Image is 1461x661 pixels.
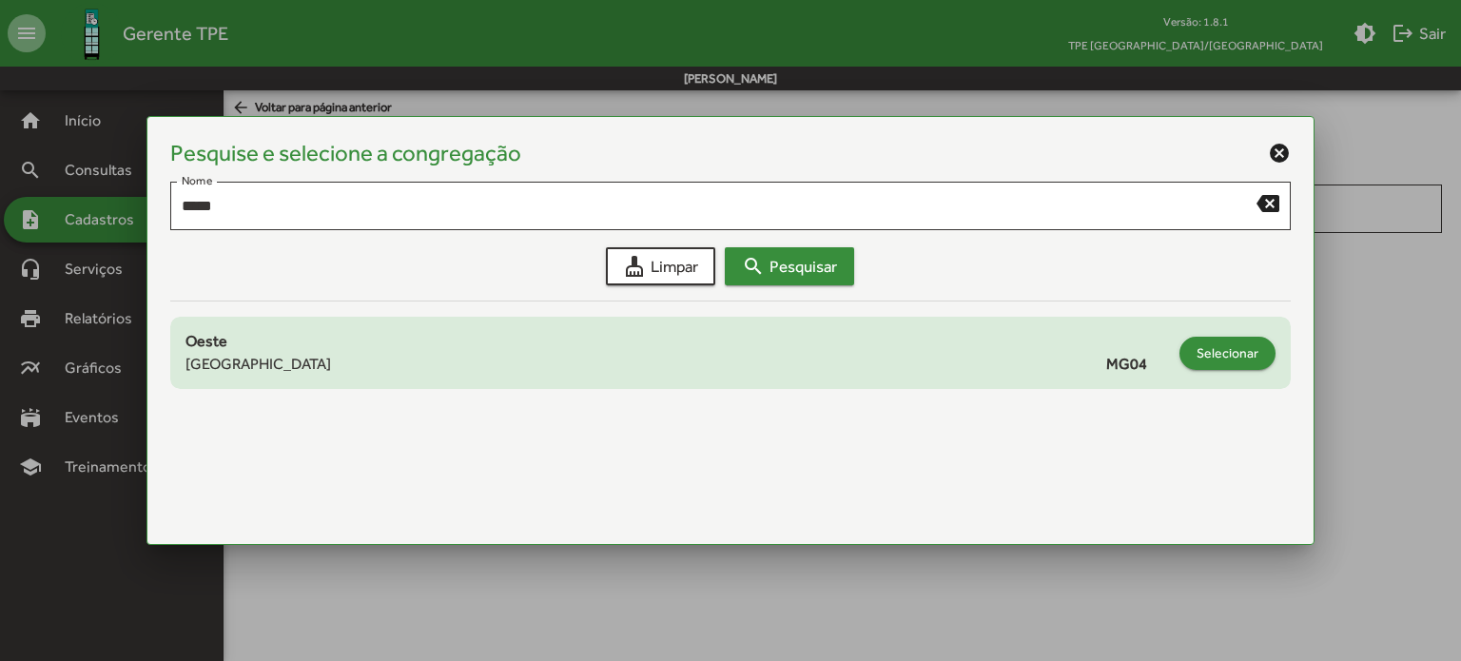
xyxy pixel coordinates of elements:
[1268,142,1291,165] mat-icon: cancel
[185,332,227,350] span: Oeste
[1179,337,1276,370] button: Selecionar
[170,140,521,167] h4: Pesquise e selecione a congregação
[725,247,854,285] button: Pesquisar
[1256,191,1279,214] mat-icon: backspace
[623,255,646,278] mat-icon: cleaning_services
[623,249,698,283] span: Limpar
[185,353,331,376] span: [GEOGRAPHIC_DATA]
[1197,336,1258,370] span: Selecionar
[606,247,715,285] button: Limpar
[1106,353,1170,376] span: MG04
[742,255,765,278] mat-icon: search
[742,249,837,283] span: Pesquisar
